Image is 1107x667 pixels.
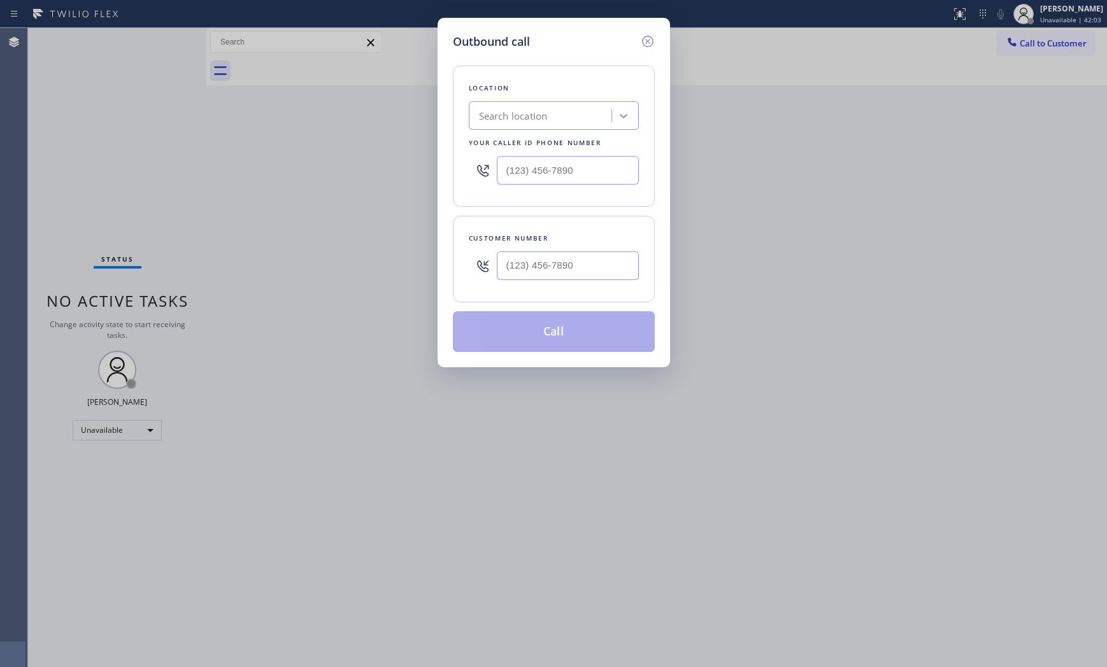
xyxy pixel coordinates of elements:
input: (123) 456-7890 [497,251,639,280]
div: Your caller id phone number [469,136,639,150]
input: (123) 456-7890 [497,156,639,185]
div: Location [469,81,639,95]
div: Search location [479,109,548,123]
div: Customer number [469,232,639,245]
button: Call [453,311,655,352]
h5: Outbound call [453,33,530,50]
